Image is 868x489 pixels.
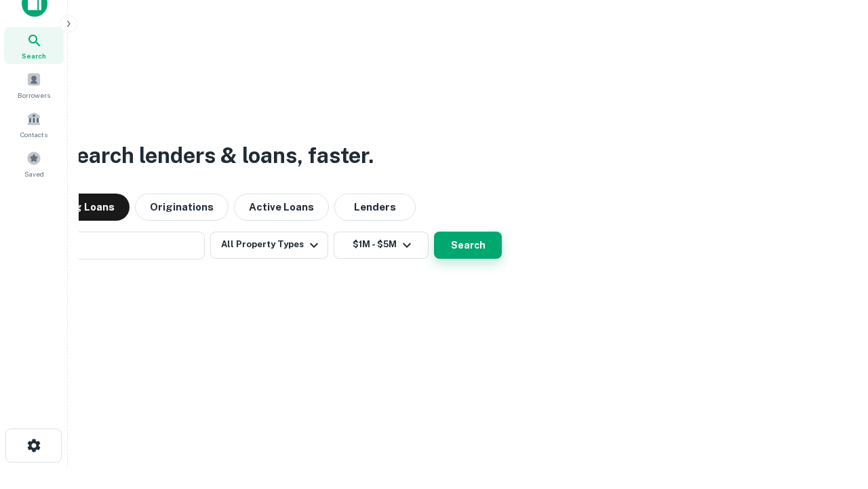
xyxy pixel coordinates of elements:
[24,168,44,179] span: Saved
[4,27,64,64] a: Search
[135,194,229,221] button: Originations
[210,232,328,259] button: All Property Types
[334,194,416,221] button: Lenders
[18,90,50,101] span: Borrowers
[22,50,46,61] span: Search
[334,232,429,259] button: $1M - $5M
[4,106,64,143] a: Contacts
[20,129,47,140] span: Contacts
[62,139,374,172] h3: Search lenders & loans, faster.
[234,194,329,221] button: Active Loans
[800,380,868,446] iframe: Chat Widget
[4,145,64,182] a: Saved
[434,232,502,259] button: Search
[4,67,64,103] a: Borrowers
